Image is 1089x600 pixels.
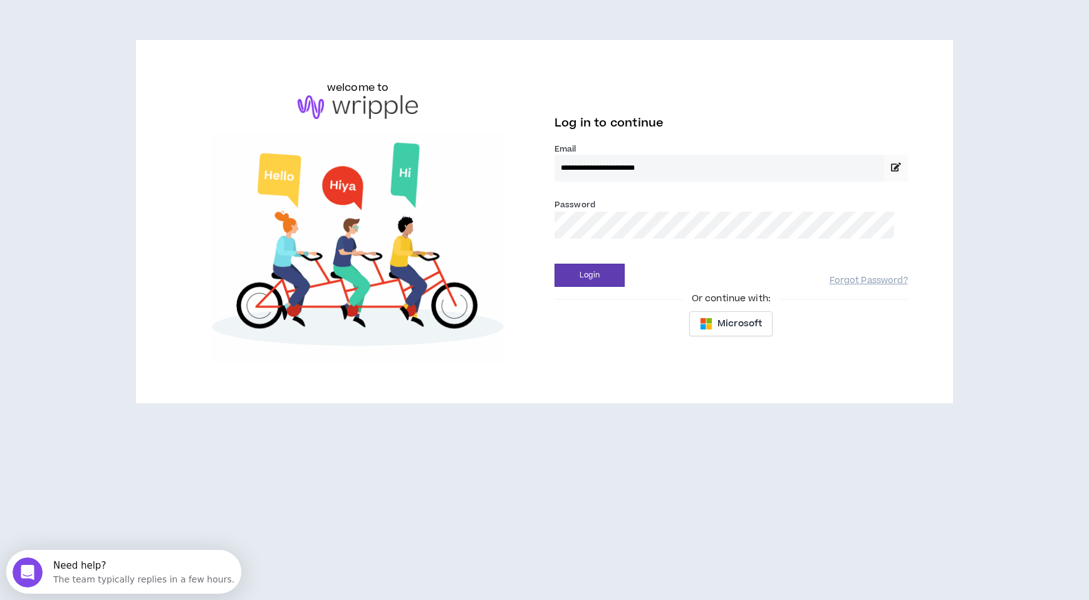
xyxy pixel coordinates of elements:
[47,21,228,34] div: The team typically replies in a few hours.
[555,264,625,287] button: Login
[717,317,762,331] span: Microsoft
[555,199,595,210] label: Password
[6,550,241,594] iframe: Intercom live chat discovery launcher
[683,292,779,306] span: Or continue with:
[555,115,664,131] span: Log in to continue
[327,80,389,95] h6: welcome to
[5,5,240,39] div: Open Intercom Messenger
[13,557,43,587] iframe: Intercom live chat
[830,275,908,287] a: Forgot Password?
[47,11,228,21] div: Need help?
[555,143,908,155] label: Email
[689,311,773,336] button: Microsoft
[298,95,418,119] img: logo-brand.png
[181,132,534,363] img: Welcome to Wripple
